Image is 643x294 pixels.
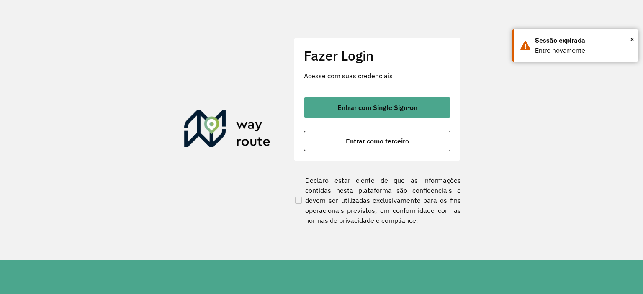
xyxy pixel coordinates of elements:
span: Entrar como terceiro [346,138,409,144]
button: button [304,97,450,118]
label: Declaro estar ciente de que as informações contidas nesta plataforma são confidenciais e devem se... [293,175,461,225]
h2: Fazer Login [304,48,450,64]
div: Sessão expirada [535,36,632,46]
span: × [630,33,634,46]
img: Roteirizador AmbevTech [184,110,270,151]
button: button [304,131,450,151]
span: Entrar com Single Sign-on [337,104,417,111]
button: Close [630,33,634,46]
div: Entre novamente [535,46,632,56]
p: Acesse com suas credenciais [304,71,450,81]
